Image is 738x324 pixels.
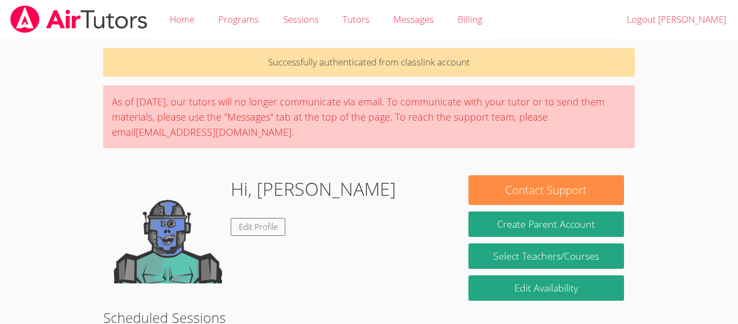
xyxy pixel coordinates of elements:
img: default.png [114,175,222,283]
h1: Hi, [PERSON_NAME] [231,175,396,203]
span: Messages [393,13,434,25]
img: airtutors_banner-c4298cdbf04f3fff15de1276eac7730deb9818008684d7c2e4769d2f7ddbe033.png [9,5,149,33]
a: Edit Availability [468,275,624,301]
a: Edit Profile [231,218,286,236]
button: Create Parent Account [468,211,624,237]
p: Successfully authenticated from classlink account [103,48,635,77]
button: Contact Support [468,175,624,205]
div: As of [DATE], our tutors will no longer communicate via email. To communicate with your tutor or ... [103,85,635,148]
a: Select Teachers/Courses [468,243,624,269]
